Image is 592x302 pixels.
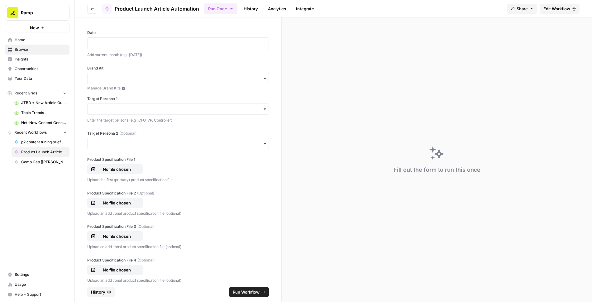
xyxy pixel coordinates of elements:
a: Analytics [264,4,290,14]
label: Target Persona 2 [87,131,269,136]
p: Add current month (e.g., [DATE]) [87,52,269,58]
a: p2 content tuning brief generator – 9/14 update [12,137,69,147]
button: History [87,287,115,297]
a: Usage [5,280,69,290]
p: No file chosen [97,200,137,206]
p: Upload the first (primary) product specification file [87,177,269,183]
a: Insights [5,54,69,64]
span: Ramp [21,10,59,16]
button: No file chosen [87,198,143,208]
button: No file chosen [87,265,143,275]
label: Product Specification File 3 [87,224,269,229]
label: Date [87,30,269,36]
img: Ramp Logo [7,7,18,18]
span: (Optional) [137,224,155,229]
p: Upload an additional product specification file (optional) [87,277,269,284]
button: Help + Support [5,290,69,300]
button: No file chosen [87,164,143,174]
span: Your Data [15,76,67,81]
span: Share [517,6,528,12]
div: Fill out the form to run this once [394,165,480,174]
span: Recent Workflows [14,130,47,135]
span: Topic Trends [21,110,67,116]
span: Net-New Content Generator - Grid Template [21,120,67,126]
a: JTBD + New Article Output [12,98,69,108]
p: No file chosen [97,166,137,172]
a: Comp Gap [[PERSON_NAME]'s Vers] [12,157,69,167]
span: Usage [15,282,67,287]
button: Recent Workflows [5,128,69,137]
button: Run Once [204,3,237,14]
label: Product Specification File 4 [87,257,269,263]
span: Recent Grids [14,90,37,96]
span: p2 content tuning brief generator – 9/14 update [21,139,67,145]
span: Comp Gap [[PERSON_NAME]'s Vers] [21,159,67,165]
span: Settings [15,272,67,277]
a: Opportunities [5,64,69,74]
label: Target Persona 1 [87,96,269,102]
button: No file chosen [87,231,143,241]
span: JTBD + New Article Output [21,100,67,106]
span: Home [15,37,67,43]
span: Opportunities [15,66,67,72]
span: (Optional) [119,131,136,136]
a: Edit Workflow [540,4,580,14]
a: Net-New Content Generator - Grid Template [12,118,69,128]
button: Share [507,4,537,14]
span: History [91,289,105,295]
label: Product Specification File 2 [87,190,269,196]
a: Your Data [5,74,69,84]
span: New [30,25,39,31]
a: Settings [5,270,69,280]
button: Run Workflow [229,287,269,297]
span: Browse [15,47,67,52]
span: Insights [15,56,67,62]
span: Product Launch Article Automation [115,5,199,12]
a: Home [5,35,69,45]
span: Product Launch Article Automation [21,149,67,155]
a: History [240,4,262,14]
p: Enter the target persona (e.g., CFO, VP, Controller) [87,117,269,123]
a: Integrate [292,4,318,14]
a: Product Launch Article Automation [102,4,199,14]
label: Brand Kit [87,65,269,71]
button: New [5,23,69,32]
p: Upload an additional product specification file (optional) [87,210,269,217]
button: Recent Grids [5,89,69,98]
span: (Optional) [137,257,155,263]
p: No file chosen [97,233,137,239]
span: Edit Workflow [543,6,570,12]
span: Help + Support [15,292,67,297]
a: Topic Trends [12,108,69,118]
a: Product Launch Article Automation [12,147,69,157]
span: (Optional) [137,190,154,196]
button: Workspace: Ramp [5,5,69,21]
span: Run Workflow [233,289,260,295]
p: Upload an additional product specification file (optional) [87,244,269,250]
a: Manage Brand Kits [87,85,269,91]
p: No file chosen [97,267,137,273]
label: Product Specification File 1 [87,157,269,162]
a: Browse [5,45,69,55]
